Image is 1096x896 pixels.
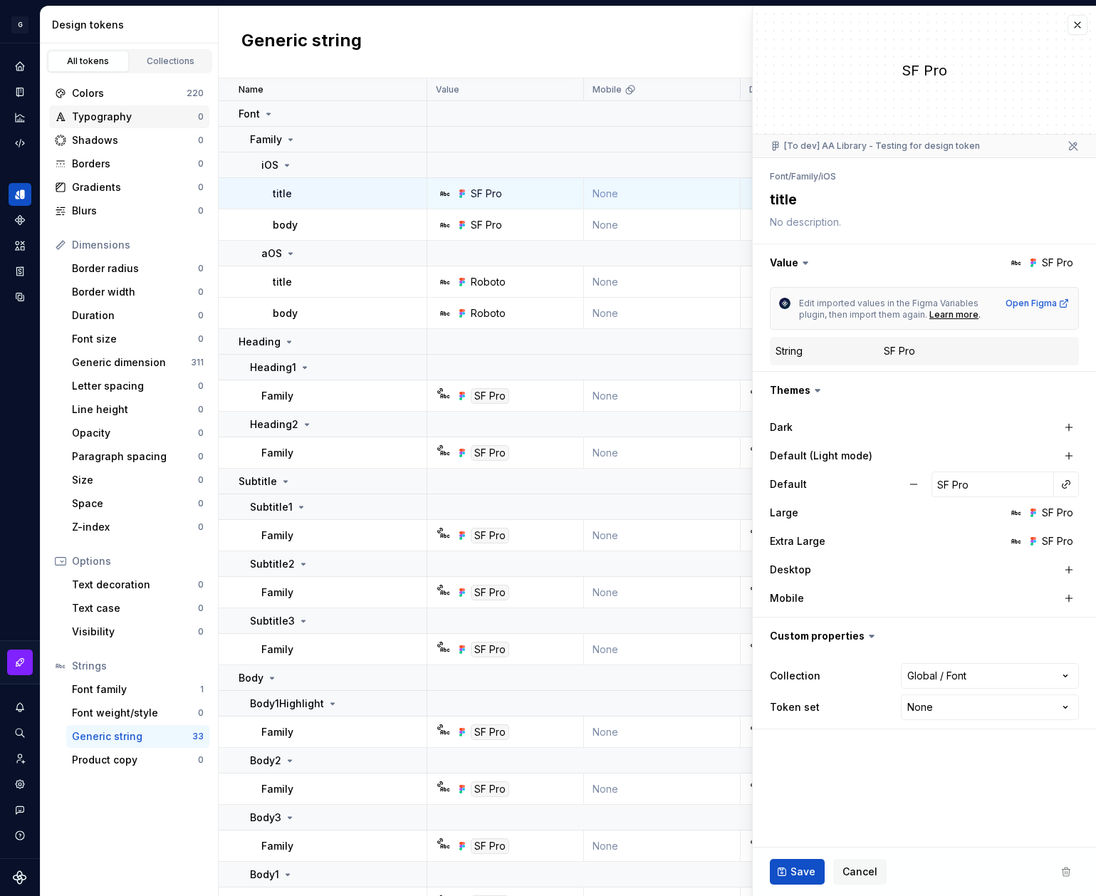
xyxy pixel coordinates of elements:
div: Visibility [72,625,198,639]
div: Data sources [9,286,31,308]
div: Typography [72,110,198,124]
div: Space [72,496,198,511]
label: Collection [770,669,820,683]
div: SF Pro [471,642,509,657]
label: Token set [770,700,820,714]
div: 0 [198,603,204,614]
p: Name [239,84,263,95]
p: Subtitle2 [250,557,295,571]
div: Generic string [72,729,192,744]
div: Roboto [471,306,506,321]
div: SF Pro [471,218,502,232]
a: Shadows0 [49,129,209,152]
div: 0 [198,498,204,509]
a: Border width0 [66,281,209,303]
p: Heading1 [250,360,296,375]
div: 0 [198,427,204,439]
a: Components [9,209,31,231]
p: title [273,187,292,201]
a: Blurs0 [49,199,209,222]
div: 0 [198,754,204,766]
a: Visibility0 [66,620,209,643]
a: Colors220 [49,82,209,105]
a: Paragraph spacing0 [66,445,209,468]
a: Home [9,55,31,78]
p: aOS [261,246,282,261]
p: iOS [261,158,278,172]
div: Invite team [9,747,31,770]
div: String [776,344,803,358]
li: iOS [821,171,836,182]
p: Body1 [250,868,279,882]
div: Storybook stories [9,260,31,283]
div: Font size [72,332,198,346]
p: Subtitle1 [250,500,293,514]
td: None [584,380,741,412]
div: Open Figma [1006,298,1070,309]
td: None [584,520,741,551]
div: Product copy [72,753,198,767]
div: Shadows [72,133,198,147]
p: Family [261,585,293,600]
span: Cancel [842,865,877,879]
td: None [584,773,741,805]
div: 0 [198,158,204,170]
div: Font family [72,682,200,697]
div: Font weight/style [72,706,198,720]
div: Size [72,473,198,487]
a: Font weight/style0 [66,702,209,724]
td: None [584,634,741,665]
div: SF Pro [471,724,509,740]
p: Subtitle [239,474,277,489]
a: Opacity0 [66,422,209,444]
a: Assets [9,234,31,257]
div: Code automation [9,132,31,155]
p: Body3 [250,811,281,825]
div: 0 [198,380,204,392]
svg: Supernova Logo [13,870,27,885]
p: Value [436,84,459,95]
div: Borders [72,157,198,171]
td: None [584,209,741,241]
div: Line height [72,402,198,417]
a: Font size0 [66,328,209,350]
textarea: title [767,187,1076,212]
div: SF Pro [1042,506,1073,520]
a: Space0 [66,492,209,515]
a: Borders0 [49,152,209,175]
div: Blurs [72,204,198,218]
p: body [273,218,298,232]
label: Dark [770,420,793,434]
li: / [818,171,821,182]
div: 0 [198,707,204,719]
div: SF Pro [471,528,509,543]
a: Z-index0 [66,516,209,538]
div: 0 [198,205,204,217]
label: Desktop [770,563,811,577]
td: None [584,717,741,748]
button: Save [770,859,825,885]
span: Save [790,865,815,879]
div: 1 [200,684,204,695]
div: 311 [191,357,204,368]
p: Family [261,642,293,657]
label: Default [770,477,807,491]
span: Edit imported values in the Figma Variables plugin, then import them again. [799,298,981,320]
td: None [584,266,741,298]
a: Design tokens [9,183,31,206]
div: Collections [135,56,207,67]
div: Options [72,554,204,568]
a: Product copy0 [66,749,209,771]
a: Learn more [929,309,978,321]
button: Contact support [9,798,31,821]
div: [To dev] AA Library - Testing for design token [770,140,980,152]
div: SF Pro [471,187,502,201]
a: Gradients0 [49,176,209,199]
div: Dimensions [72,238,204,252]
a: Border radius0 [66,257,209,280]
div: SF Pro [753,61,1096,80]
a: Analytics [9,106,31,129]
